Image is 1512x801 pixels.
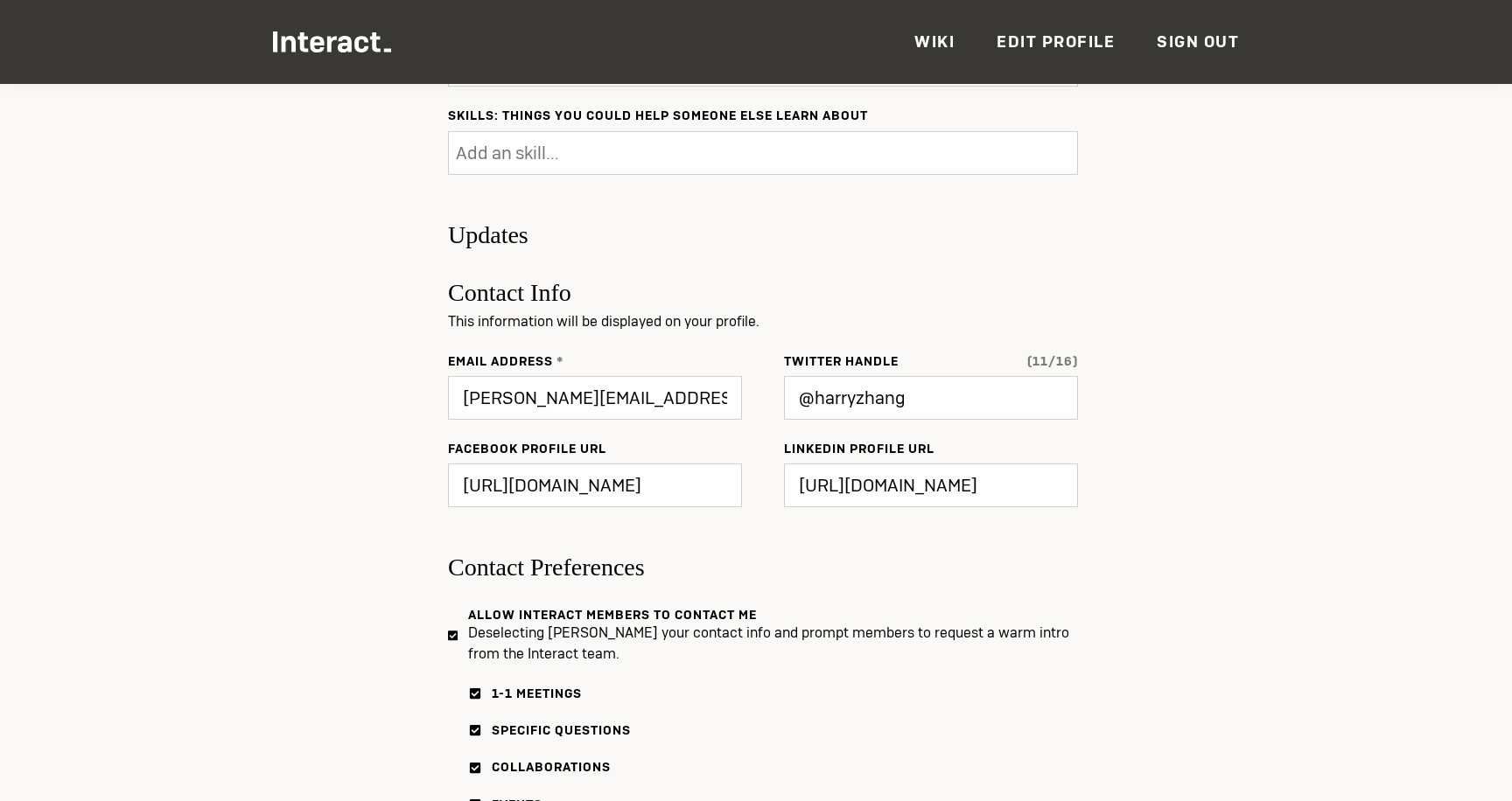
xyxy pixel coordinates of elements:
label: Facebook Profile URL [448,441,742,456]
input: https://www.linkedin.com/in/yourhandle [784,463,1078,507]
label: Twitter Handle [784,353,1078,369]
p: This information will be displayed on your profile. [448,311,1078,332]
span: Specific questions [492,722,631,738]
span: Collaborations [492,759,611,775]
input: Add an skill... [456,136,675,171]
input: @yourhandle [784,376,1078,420]
span: ( 11 / 16 ) [1027,353,1078,369]
label: Email Address [448,353,742,369]
h3: Updates [448,196,1078,254]
a: Wiki [914,31,955,52]
h3: Contact Preferences [448,528,1078,586]
input: https://www.facebook.com/yourhandle [448,463,742,507]
img: Interact Logo [273,31,391,52]
label: LinkedIn Profile URL [784,441,1078,456]
a: Sign Out [1157,31,1239,52]
label: Skills: Things you could help someone else learn about [448,108,1078,123]
span: Allow Interact Members to contact me [468,607,1078,623]
span: Deselecting [PERSON_NAME] your contact info and prompt members to request a warm intro from the I... [468,623,1069,663]
span: 1-1 meetings [492,686,582,701]
a: Edit Profile [997,31,1115,52]
h3: Contact Info [448,254,1078,311]
input: you@yourname.com [448,376,742,420]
